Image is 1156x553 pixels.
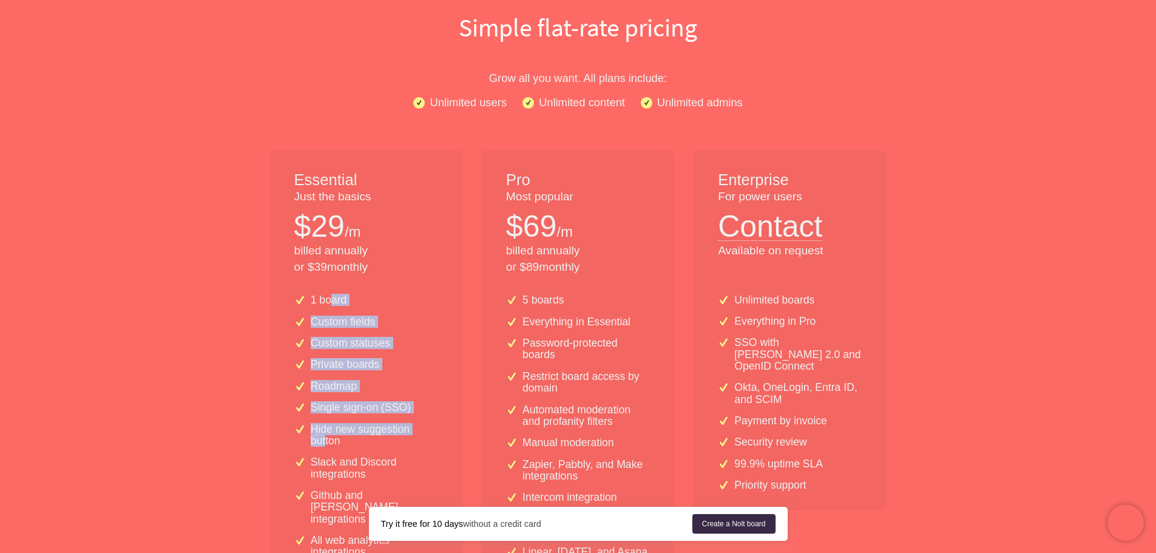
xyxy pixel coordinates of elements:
p: Custom statuses [311,338,390,349]
p: 5 boards [522,294,564,306]
a: Create a Nolt board [692,514,776,534]
strong: Try it free for 10 days [381,519,463,529]
p: SSO with [PERSON_NAME] 2.0 and OpenID Connect [734,337,862,372]
p: Everything in Essential [522,316,630,328]
p: Roadmap [311,381,357,392]
p: Github and [PERSON_NAME] integrations [311,490,438,525]
p: Available on request [718,243,862,259]
p: Slack and Discord integrations [311,456,438,480]
div: without a credit card [381,518,692,530]
p: Manual moderation [522,437,614,449]
p: Unlimited users [430,93,507,111]
button: Contact [718,205,822,241]
p: /m [556,222,573,242]
p: Zapier, Pabbly, and Make integrations [522,459,650,483]
p: Unlimited admins [657,93,743,111]
p: 99.9% uptime SLA [734,458,823,470]
p: Unlimited content [539,93,625,111]
p: Priority support [734,480,806,491]
iframe: Chatra live chat [1107,504,1144,541]
p: Payment by invoice [734,415,827,427]
p: Single sign-on (SSO) [311,402,411,413]
p: Security review [734,436,806,448]
p: Custom fields [311,316,376,328]
p: billed annually or $ 89 monthly [506,243,650,276]
h1: Enterprise [718,169,862,191]
h1: Simple flat-rate pricing [190,10,967,45]
p: Hide new suggestion button [311,424,438,447]
p: Private boards [311,359,379,370]
p: Most popular [506,189,650,205]
p: Unlimited boards [734,294,814,306]
p: Everything in Pro [734,316,816,327]
p: Just the basics [294,189,438,205]
p: Intercom integration [522,492,617,503]
p: Restrict board access by domain [522,371,650,395]
h1: Essential [294,169,438,191]
p: Grow all you want. All plans include: [190,69,967,87]
p: 1 board [311,294,347,306]
p: $ 29 [294,205,345,248]
p: Okta, OneLogin, Entra ID, and SCIM [734,382,862,405]
p: For power users [718,189,862,205]
p: billed annually or $ 39 monthly [294,243,438,276]
p: $ 69 [506,205,556,248]
p: Automated moderation and profanity filters [522,404,650,428]
h1: Pro [506,169,650,191]
p: /m [345,222,361,242]
p: Password-protected boards [522,338,650,361]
